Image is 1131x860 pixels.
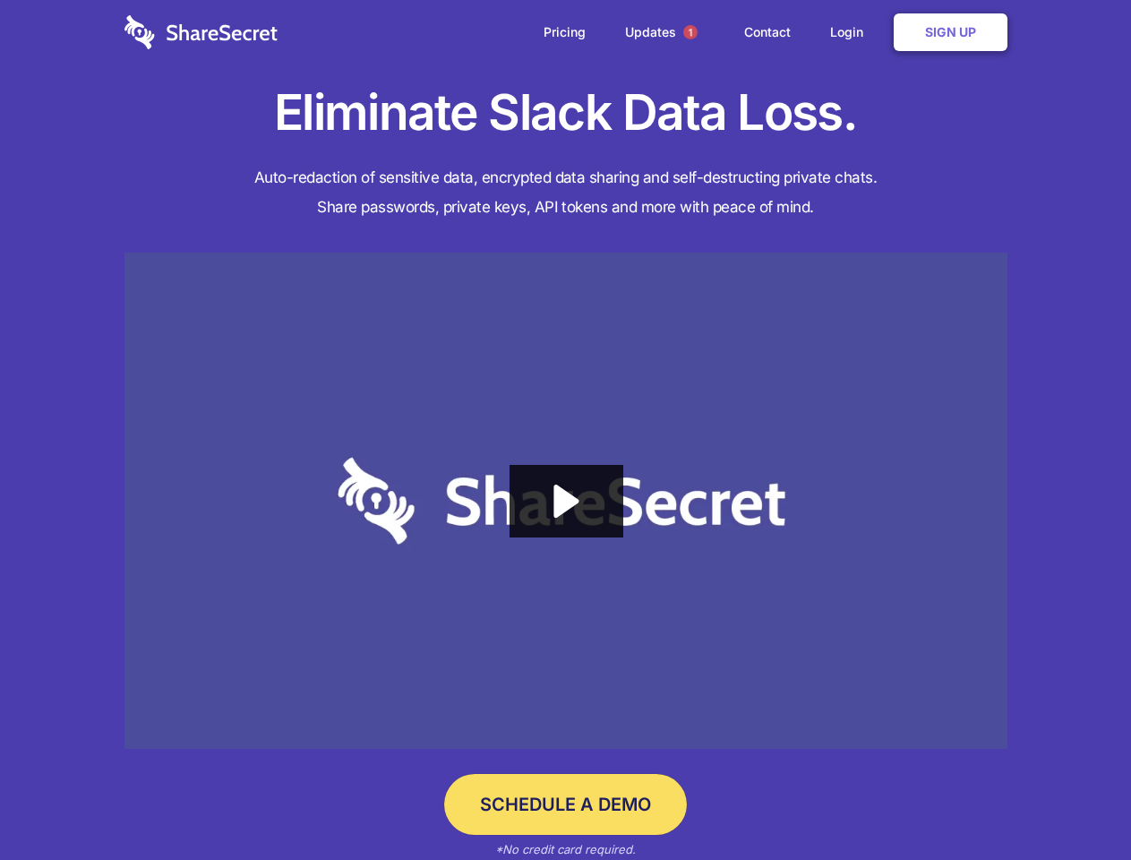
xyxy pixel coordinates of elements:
[526,4,604,60] a: Pricing
[124,81,1007,145] h1: Eliminate Slack Data Loss.
[812,4,890,60] a: Login
[124,15,278,49] img: logo-wordmark-white-trans-d4663122ce5f474addd5e946df7df03e33cb6a1c49d2221995e7729f52c070b2.svg
[124,163,1007,222] h4: Auto-redaction of sensitive data, encrypted data sharing and self-destructing private chats. Shar...
[124,253,1007,750] a: Wistia video thumbnail
[726,4,809,60] a: Contact
[1041,770,1110,838] iframe: Drift Widget Chat Controller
